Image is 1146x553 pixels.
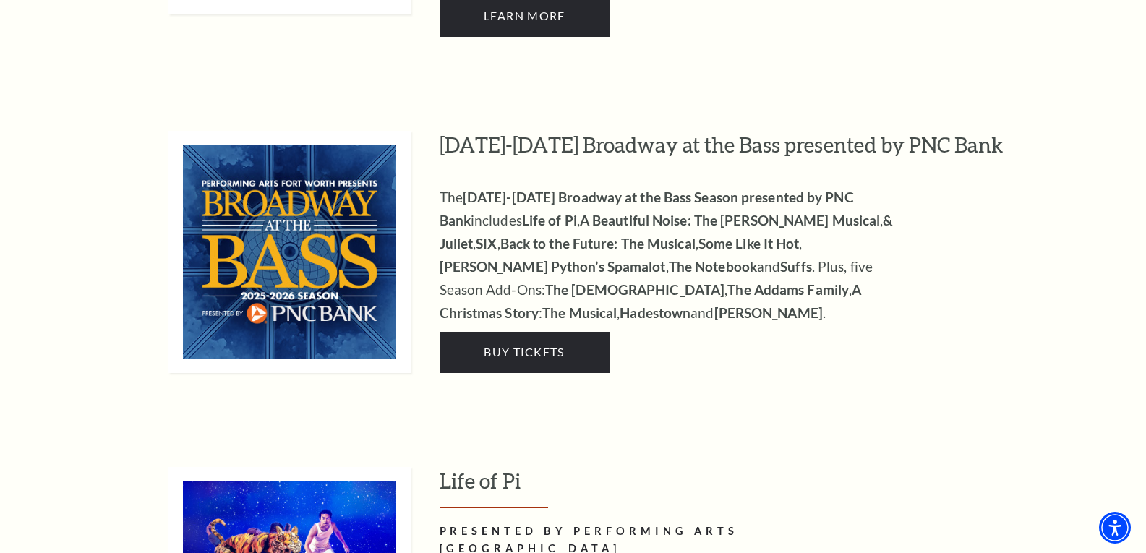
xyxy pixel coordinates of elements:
[542,304,617,321] strong: The Musical
[1099,512,1131,544] div: Accessibility Menu
[440,467,1022,508] h3: Life of Pi
[168,131,411,373] img: 2025-2026 Broadway at the Bass presented by PNC Bank
[440,332,610,372] a: Buy Tickets
[727,281,849,298] strong: The Addams Family
[522,212,577,228] strong: Life of Pi
[780,258,812,275] strong: Suffs
[463,189,738,205] strong: [DATE]-[DATE] Broadway at the Bass Season
[545,281,724,298] strong: The [DEMOGRAPHIC_DATA]
[440,131,1022,172] h3: [DATE]-[DATE] Broadway at the Bass presented by PNC Bank
[669,258,757,275] strong: The Notebook
[500,235,696,252] strong: Back to the Future: The Musical
[440,186,910,325] p: The includes , , , , , , , and . Plus, five Season Add-Ons: , , : , and .
[484,345,564,359] span: Buy Tickets
[484,9,565,22] span: Learn More
[440,258,666,275] strong: [PERSON_NAME] Python’s Spamalot
[714,304,823,321] strong: [PERSON_NAME]
[476,235,497,252] strong: SIX
[620,304,690,321] strong: Hadestown
[698,235,800,252] strong: Some Like It Hot
[580,212,880,228] strong: A Beautiful Noise: The [PERSON_NAME] Musical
